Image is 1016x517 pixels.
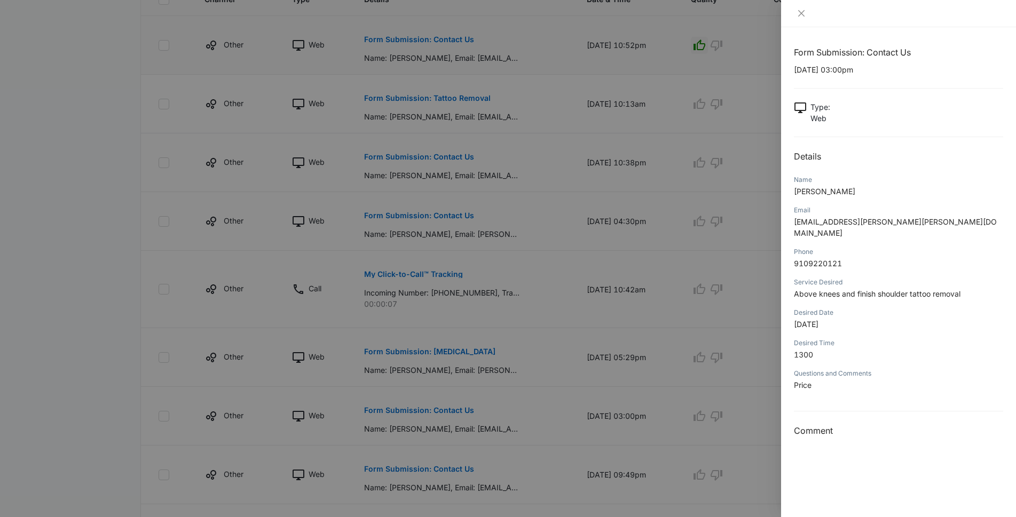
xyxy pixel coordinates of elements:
[794,338,1003,348] div: Desired Time
[810,113,830,124] p: Web
[794,46,1003,59] h1: Form Submission: Contact Us
[794,350,813,359] span: 1300
[794,277,1003,287] div: Service Desired
[794,289,960,298] span: Above knees and finish shoulder tattoo removal
[794,247,1003,257] div: Phone
[794,205,1003,215] div: Email
[794,187,855,196] span: [PERSON_NAME]
[797,9,806,18] span: close
[794,380,812,389] span: Price
[794,175,1003,185] div: Name
[794,150,1003,163] h2: Details
[794,259,842,268] span: 9109220121
[794,9,809,18] button: Close
[794,320,818,329] span: [DATE]
[794,424,1003,437] h3: Comment
[794,217,997,237] span: [EMAIL_ADDRESS][PERSON_NAME][PERSON_NAME][DOMAIN_NAME]
[794,369,1003,378] div: Questions and Comments
[810,101,830,113] p: Type :
[794,308,1003,317] div: Desired Date
[794,64,1003,75] p: [DATE] 03:00pm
